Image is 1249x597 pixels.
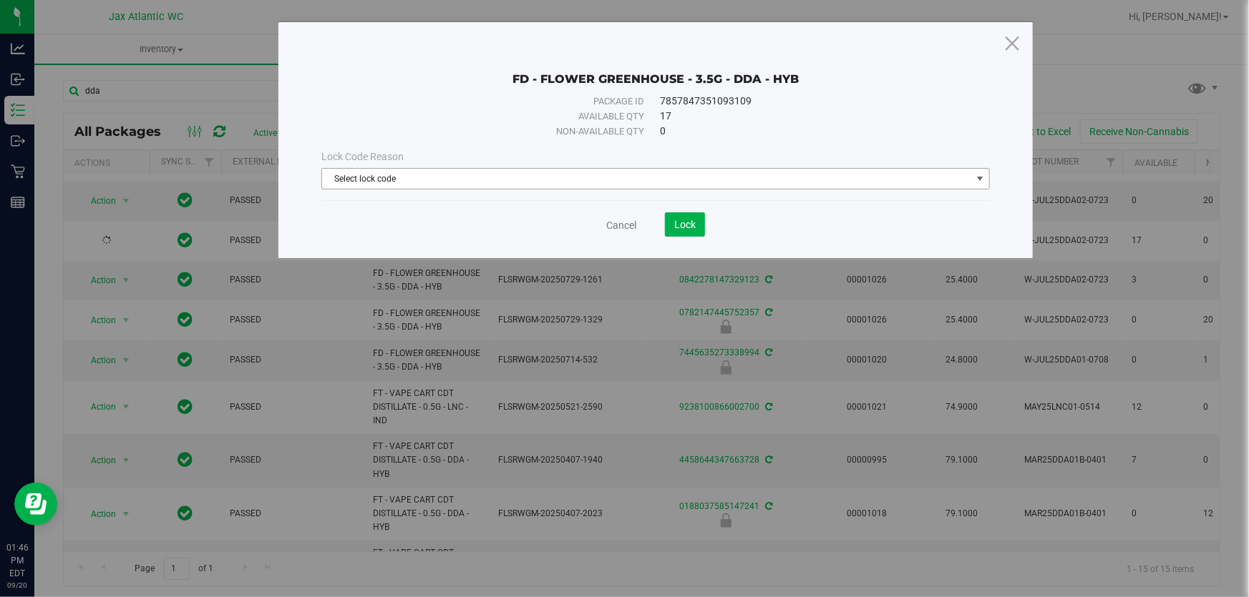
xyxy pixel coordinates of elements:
div: FD - FLOWER GREENHOUSE - 3.5G - DDA - HYB [321,51,990,87]
div: Non-available qty [351,124,645,139]
div: Package ID [351,94,645,109]
div: Available qty [351,109,645,124]
iframe: Resource center [14,483,57,526]
div: 17 [660,109,961,124]
div: 0 [660,124,961,139]
span: Lock [674,219,696,230]
span: Select lock code [322,169,971,189]
span: select [971,169,989,189]
span: Lock Code Reason [321,151,404,162]
a: Cancel [606,218,636,232]
button: Lock [665,212,705,237]
div: 7857847351093109 [660,94,961,109]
